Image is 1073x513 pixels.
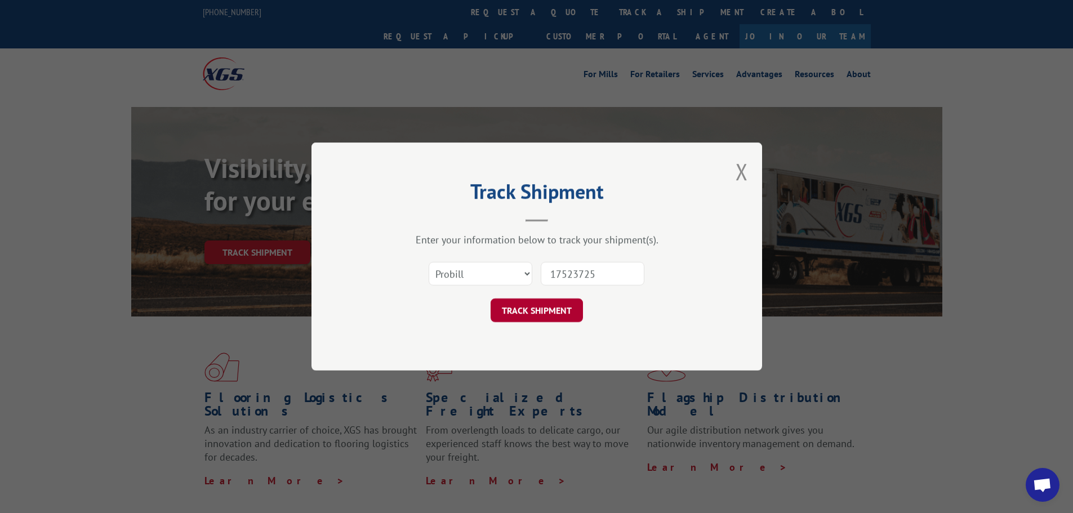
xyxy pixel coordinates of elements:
button: Close modal [736,157,748,186]
div: Enter your information below to track your shipment(s). [368,233,706,246]
input: Number(s) [541,262,644,286]
div: Open chat [1026,468,1059,502]
button: TRACK SHIPMENT [491,298,583,322]
h2: Track Shipment [368,184,706,205]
